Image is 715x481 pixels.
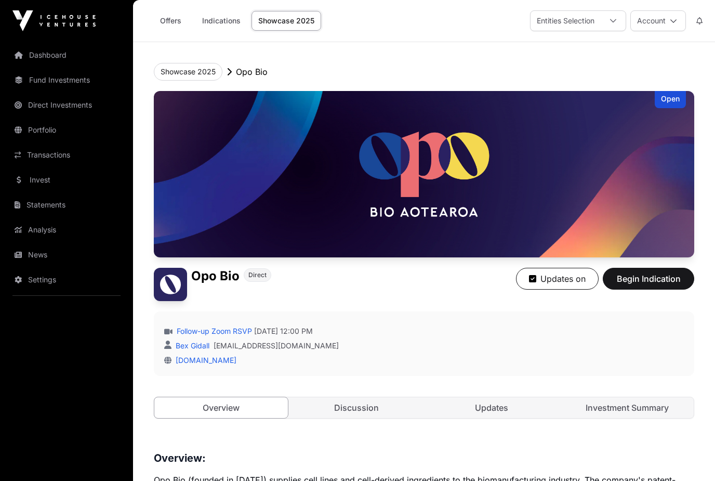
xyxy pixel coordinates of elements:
h3: Overview: [154,450,694,466]
p: Opo Bio [236,66,268,78]
nav: Tabs [154,397,694,418]
a: Offers [150,11,191,31]
a: Direct Investments [8,94,125,116]
a: Transactions [8,144,125,166]
a: Fund Investments [8,69,125,92]
a: Discussion [290,397,423,418]
a: News [8,243,125,266]
div: Entities Selection [531,11,601,31]
div: Open [655,91,686,108]
h1: Opo Bio [191,268,240,284]
iframe: Chat Widget [663,431,715,481]
img: Icehouse Ventures Logo [12,10,96,31]
a: Follow-up Zoom RSVP [175,326,252,336]
button: Account [630,10,686,31]
a: Invest [8,168,125,191]
a: [EMAIL_ADDRESS][DOMAIN_NAME] [214,341,339,351]
img: Opo Bio [154,91,694,257]
a: Dashboard [8,44,125,67]
span: Direct [248,271,267,279]
a: [DOMAIN_NAME] [171,356,236,365]
a: Overview [154,397,288,419]
span: [DATE] 12:00 PM [254,326,313,336]
a: Begin Indication [603,278,694,289]
a: Showcase 2025 [251,11,321,31]
a: Portfolio [8,119,125,141]
a: Investment Summary [561,397,694,418]
a: Analysis [8,218,125,241]
span: Begin Indication [616,272,681,285]
a: Settings [8,268,125,291]
button: Updates on [516,268,599,290]
a: Updates [425,397,559,418]
img: Opo Bio [154,268,187,301]
a: Indications [195,11,247,31]
button: Showcase 2025 [154,63,222,81]
a: Statements [8,193,125,216]
button: Begin Indication [603,268,694,290]
a: Bex Gidall [174,341,209,350]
